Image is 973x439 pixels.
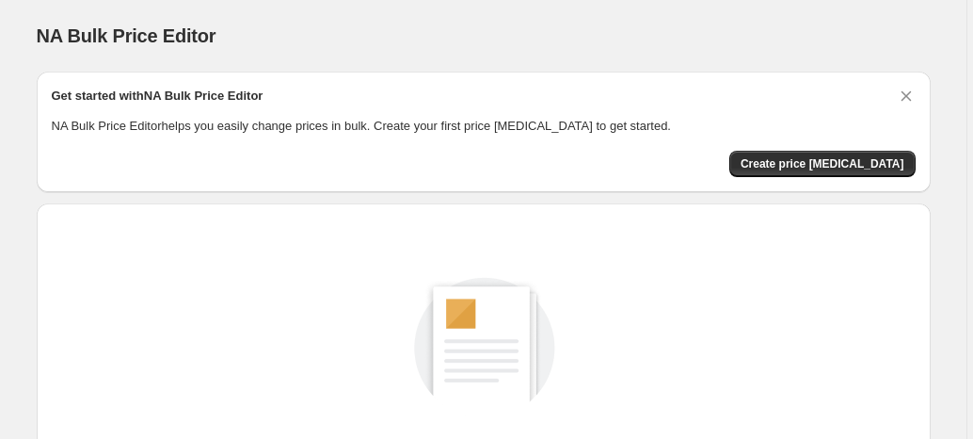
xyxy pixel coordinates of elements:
span: NA Bulk Price Editor [37,25,216,46]
button: Create price change job [729,151,916,177]
h2: Get started with NA Bulk Price Editor [52,87,263,106]
button: Dismiss card [897,87,916,106]
span: Create price [MEDICAL_DATA] [741,156,904,171]
p: NA Bulk Price Editor helps you easily change prices in bulk. Create your first price [MEDICAL_DAT... [52,117,916,136]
